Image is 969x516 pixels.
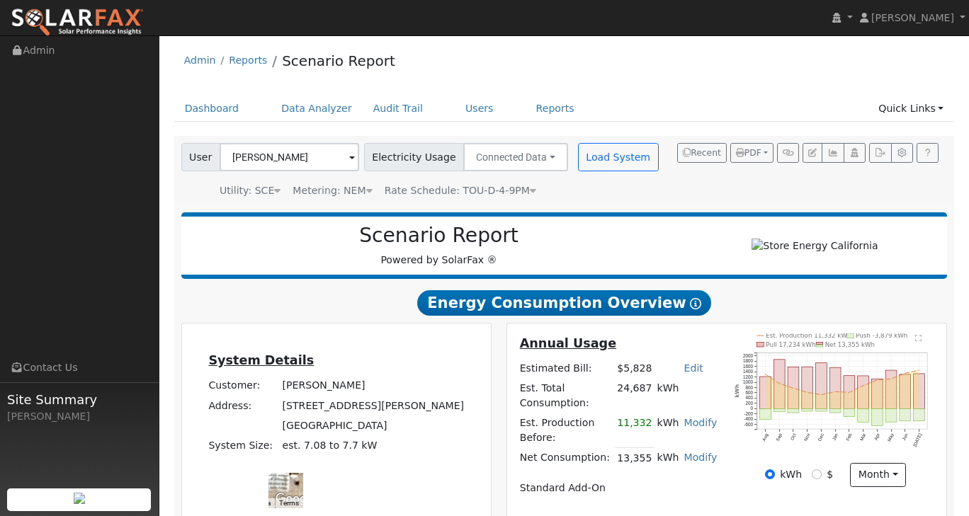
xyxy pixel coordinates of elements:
[900,409,911,421] rect: onclick=""
[858,409,869,423] rect: onclick=""
[825,341,875,348] text: Net 13,355 kWh
[208,353,314,367] u: System Details
[750,406,753,411] text: 0
[914,374,925,409] rect: onclick=""
[280,415,467,435] td: [GEOGRAPHIC_DATA]
[912,432,924,448] text: [DATE]
[816,363,827,409] rect: onclick=""
[615,448,654,469] td: 13,355
[184,55,216,66] a: Admin
[745,396,753,401] text: 400
[293,183,372,198] div: Metering: NEM
[7,409,152,424] div: [PERSON_NAME]
[684,417,718,428] a: Modify
[74,493,85,504] img: retrieve
[829,367,841,408] rect: onclick=""
[654,378,720,413] td: kWh
[743,358,754,363] text: 1800
[229,55,267,66] a: Reports
[745,385,753,390] text: 800
[206,376,280,396] td: Customer:
[7,390,152,409] span: Site Summary
[517,358,615,378] td: Estimated Bill:
[744,422,753,427] text: -600
[206,435,280,455] td: System Size:
[890,378,892,380] circle: onclick=""
[834,391,837,393] circle: onclick=""
[873,432,881,441] text: Apr
[734,384,740,398] text: kWh
[744,417,753,422] text: -400
[845,432,853,442] text: Feb
[743,379,754,384] text: 1000
[736,148,761,158] span: PDF
[578,143,659,171] button: Load System
[765,469,775,479] input: kWh
[802,409,813,412] rect: onclick=""
[844,376,855,409] rect: onclick=""
[872,409,883,426] rect: onclick=""
[856,332,907,339] text: Push -3,879 kWh
[743,353,754,358] text: 2000
[844,409,855,417] rect: onclick=""
[859,432,867,442] text: Mar
[526,96,585,122] a: Reports
[827,467,833,482] label: $
[849,391,851,394] circle: onclick=""
[517,478,720,498] td: Standard Add-On
[206,396,280,415] td: Address:
[220,143,359,171] input: Select a User
[891,143,913,163] button: Settings
[817,432,824,442] text: Dec
[417,290,710,316] span: Energy Consumption Overview
[831,432,839,442] text: Jan
[760,409,771,420] rect: onclick=""
[745,401,753,406] text: 200
[517,413,615,448] td: Est. Production Before:
[220,183,280,198] div: Utility: SCE
[181,143,220,171] span: User
[872,379,883,408] rect: onclick=""
[684,452,718,463] a: Modify
[615,358,654,378] td: $5,828
[905,372,907,374] circle: onclick=""
[684,362,703,374] a: Edit
[816,409,827,412] rect: onclick=""
[914,409,925,421] rect: onclick=""
[789,432,797,441] text: Oct
[858,376,869,409] rect: onclick=""
[788,367,799,408] rect: onclick=""
[887,432,896,442] text: May
[780,467,802,482] label: kWh
[760,377,771,408] rect: onclick=""
[690,298,701,309] i: Show Help
[761,432,769,442] text: Aug
[764,374,766,376] circle: onclick=""
[282,52,395,69] a: Scenario Report
[822,143,844,163] button: Multi-Series Graph
[11,8,144,38] img: SolarFax
[463,143,568,171] button: Connected Data
[272,490,319,508] a: Open this area in Google Maps (opens a new window)
[775,432,783,442] text: Sep
[766,332,851,339] text: Est. Production 11,332 kWh
[517,378,615,413] td: Est. Total Consumption:
[803,143,822,163] button: Edit User
[778,383,781,385] circle: onclick=""
[793,387,795,389] circle: onclick=""
[280,376,467,396] td: [PERSON_NAME]
[773,360,785,409] rect: onclick=""
[364,143,464,171] span: Electricity Usage
[517,448,615,469] td: Net Consumption:
[806,391,808,394] circle: onclick=""
[885,370,897,408] rect: onclick=""
[812,469,822,479] input: $
[802,367,813,408] rect: onclick=""
[773,409,785,412] rect: onclick=""
[654,448,681,469] td: kWh
[850,463,906,487] button: month
[777,143,799,163] button: Generate Report Link
[271,96,363,122] a: Data Analyzer
[174,96,250,122] a: Dashboard
[743,374,754,379] text: 1200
